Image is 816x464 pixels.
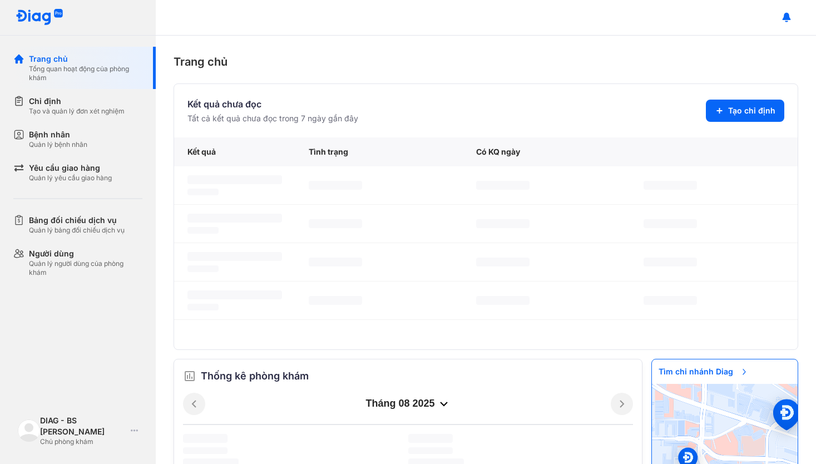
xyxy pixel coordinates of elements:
span: ‌ [476,296,530,305]
div: DIAG - BS [PERSON_NAME] [40,415,126,437]
span: ‌ [644,296,697,305]
span: ‌ [476,219,530,228]
div: Bảng đối chiếu dịch vụ [29,215,125,226]
div: Tình trạng [295,137,463,166]
div: Quản lý bảng đối chiếu dịch vụ [29,226,125,235]
div: Tạo và quản lý đơn xét nghiệm [29,107,125,116]
span: ‌ [183,447,228,454]
span: ‌ [183,434,228,443]
span: ‌ [187,175,282,184]
span: ‌ [187,304,219,310]
img: logo [18,419,40,442]
span: ‌ [476,181,530,190]
span: ‌ [187,265,219,272]
span: ‌ [187,189,219,195]
div: Bệnh nhân [29,129,87,140]
div: Chủ phòng khám [40,437,126,446]
div: Kết quả [174,137,295,166]
span: ‌ [644,181,697,190]
div: Tất cả kết quả chưa đọc trong 7 ngày gần đây [187,113,358,124]
span: ‌ [187,214,282,223]
div: tháng 08 2025 [205,397,611,411]
span: ‌ [644,258,697,266]
span: ‌ [309,219,362,228]
span: Thống kê phòng khám [201,368,309,384]
div: Chỉ định [29,96,125,107]
div: Có KQ ngày [463,137,630,166]
div: Người dùng [29,248,142,259]
div: Tổng quan hoạt động của phòng khám [29,65,142,82]
div: Quản lý yêu cầu giao hàng [29,174,112,182]
button: Tạo chỉ định [706,100,784,122]
img: order.5a6da16c.svg [183,369,196,383]
span: ‌ [408,434,453,443]
div: Kết quả chưa đọc [187,97,358,111]
div: Trang chủ [29,53,142,65]
span: ‌ [408,447,453,454]
span: ‌ [309,296,362,305]
span: ‌ [187,252,282,261]
span: Tạo chỉ định [728,105,775,116]
span: Tìm chi nhánh Diag [652,359,755,384]
div: Yêu cầu giao hàng [29,162,112,174]
div: Trang chủ [174,53,798,70]
span: ‌ [309,258,362,266]
img: logo [16,9,63,26]
span: ‌ [644,219,697,228]
div: Quản lý người dùng của phòng khám [29,259,142,277]
span: ‌ [187,290,282,299]
span: ‌ [187,227,219,234]
div: Quản lý bệnh nhân [29,140,87,149]
span: ‌ [309,181,362,190]
span: ‌ [476,258,530,266]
